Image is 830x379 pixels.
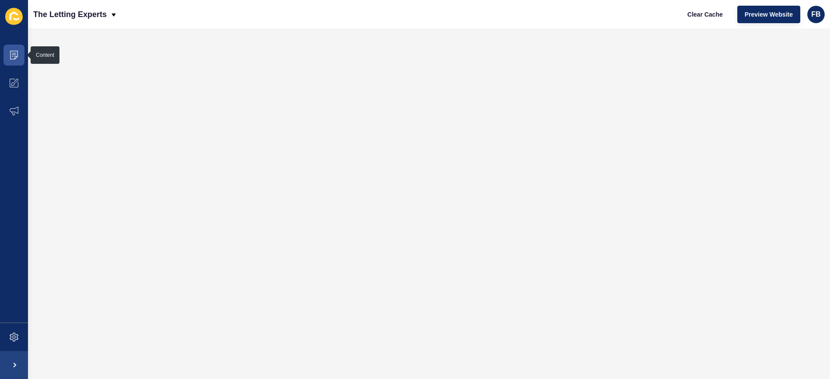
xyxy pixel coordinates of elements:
[811,10,820,19] span: FB
[745,10,793,19] span: Preview Website
[737,6,800,23] button: Preview Website
[33,3,107,25] p: The Letting Experts
[36,52,54,59] div: Content
[680,6,730,23] button: Clear Cache
[687,10,723,19] span: Clear Cache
